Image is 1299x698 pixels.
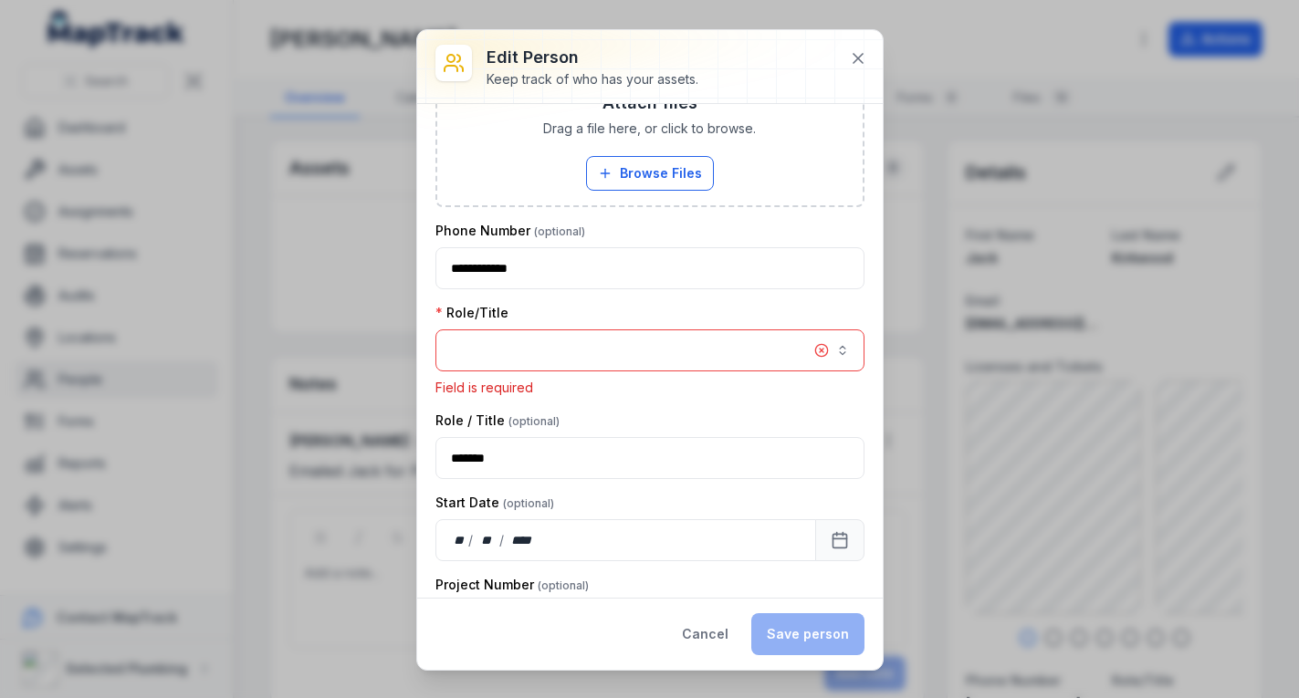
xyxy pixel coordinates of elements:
[451,531,469,549] div: day,
[468,531,475,549] div: /
[435,576,589,594] label: Project Number
[435,304,508,322] label: Role/Title
[499,531,506,549] div: /
[435,222,585,240] label: Phone Number
[543,120,756,138] span: Drag a file here, or click to browse.
[586,156,714,191] button: Browse Files
[506,531,540,549] div: year,
[666,613,744,655] button: Cancel
[487,70,698,89] div: Keep track of who has your assets.
[487,45,698,70] h3: Edit person
[435,379,864,397] p: Field is required
[815,519,864,561] button: Calendar
[475,531,499,549] div: month,
[435,494,554,512] label: Start Date
[435,412,560,430] label: Role / Title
